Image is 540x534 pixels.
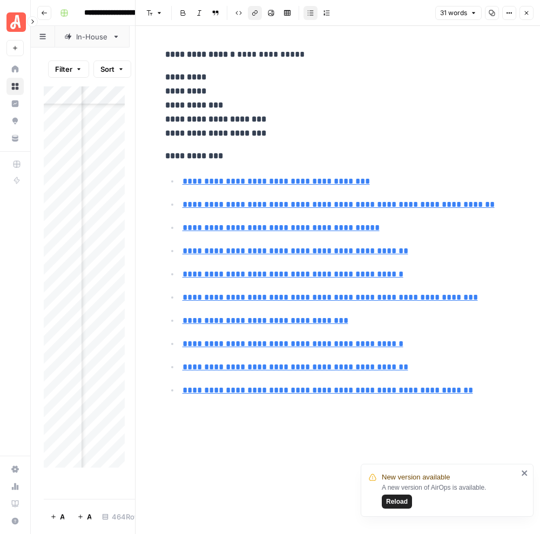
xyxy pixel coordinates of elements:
[129,26,197,48] a: Stretch
[6,112,24,130] a: Opportunities
[521,469,529,477] button: close
[6,60,24,78] a: Home
[44,508,71,525] button: Add Row
[98,508,148,525] div: 464 Rows
[6,512,24,530] button: Help + Support
[71,508,98,525] button: Add 10 Rows
[6,78,24,95] a: Browse
[55,26,129,48] a: In-House
[6,495,24,512] a: Learning Hub
[435,6,482,20] button: 31 words
[382,472,450,483] span: New version available
[382,483,518,509] div: A new version of AirOps is available.
[6,9,24,36] button: Workspace: Angi
[6,461,24,478] a: Settings
[87,511,91,522] span: Add 10 Rows
[440,8,467,18] span: 31 words
[100,64,114,75] span: Sort
[60,511,64,522] span: Add Row
[93,60,131,78] button: Sort
[6,95,24,112] a: Insights
[6,12,26,32] img: Angi Logo
[386,497,408,506] span: Reload
[6,478,24,495] a: Usage
[55,64,72,75] span: Filter
[382,495,412,509] button: Reload
[48,60,89,78] button: Filter
[76,31,108,42] div: In-House
[6,130,24,147] a: Your Data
